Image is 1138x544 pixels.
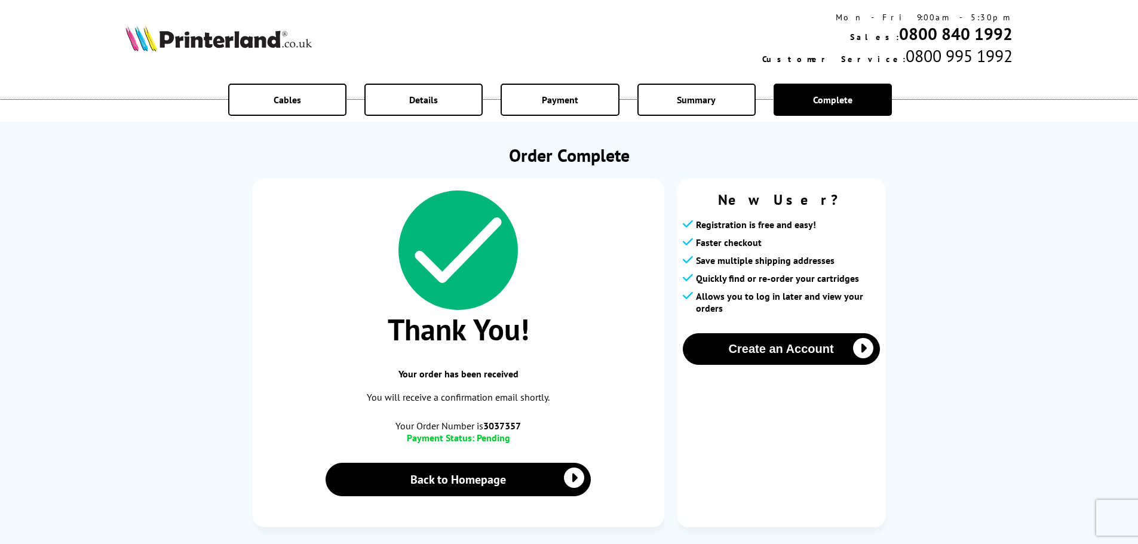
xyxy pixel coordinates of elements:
[274,94,301,106] span: Cables
[906,45,1013,67] span: 0800 995 1992
[265,368,652,380] span: Your order has been received
[253,143,886,167] h1: Order Complete
[696,272,859,284] span: Quickly find or re-order your cartridges
[683,190,880,209] span: New User?
[265,420,652,432] span: Your Order Number is
[696,219,816,230] span: Registration is free and easy!
[677,94,716,106] span: Summary
[683,333,880,365] button: Create an Account
[483,420,521,432] b: 3037357
[407,432,474,444] span: Payment Status:
[762,54,906,64] span: Customer Service:
[409,94,438,106] span: Details
[899,23,1013,45] a: 0800 840 1992
[265,310,652,349] span: Thank You!
[542,94,578,106] span: Payment
[477,432,510,444] span: Pending
[762,12,1013,23] div: Mon - Fri 9:00am - 5:30pm
[850,32,899,42] span: Sales:
[696,236,762,248] span: Faster checkout
[125,25,312,51] img: Printerland Logo
[696,290,880,314] span: Allows you to log in later and view your orders
[265,389,652,405] p: You will receive a confirmation email shortly.
[696,254,835,266] span: Save multiple shipping addresses
[326,463,591,496] a: Back to Homepage
[813,94,852,106] span: Complete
